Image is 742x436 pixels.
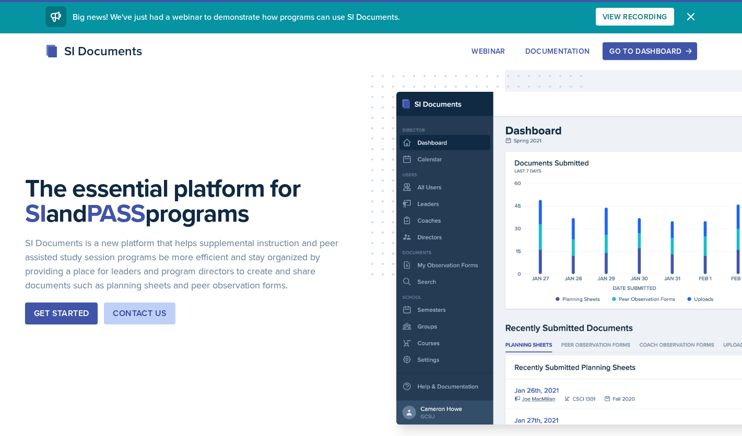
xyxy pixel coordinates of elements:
div: Documentation [525,47,590,55]
span: Big news! We've just had a webinar to demonstrate how programs can use SI Documents. [73,11,400,22]
div: SI Documents [45,42,142,60]
button: Go to Dashboard [603,42,697,60]
button: Contact Us [104,302,175,324]
div: Contact Us [113,307,167,320]
div: Go to Dashboard [609,47,690,55]
button: Get Started [25,302,98,324]
div: Get Started [34,307,89,320]
button: Documentation [519,42,597,60]
div: View Recording [603,13,667,21]
button: Webinar [465,42,512,60]
div: Webinar [472,47,505,55]
button: View Recording [596,8,674,26]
